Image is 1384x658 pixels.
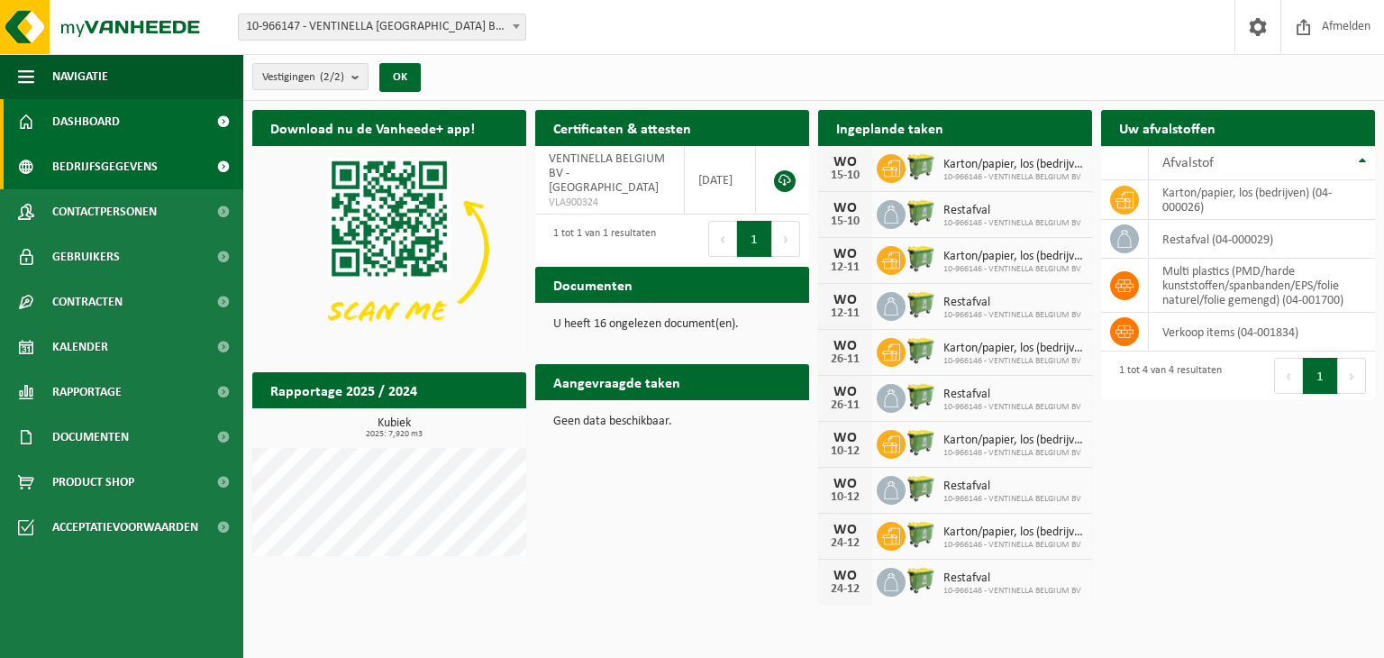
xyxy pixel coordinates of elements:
button: Vestigingen(2/2) [252,63,369,90]
div: 1 tot 1 van 1 resultaten [544,219,656,259]
span: 10-966146 - VENTINELLA BELGIUM BV [943,494,1081,505]
div: WO [827,523,863,537]
td: verkoop items (04-001834) [1149,313,1375,352]
span: 10-966146 - VENTINELLA BELGIUM BV [943,540,1083,551]
div: 1 tot 4 van 4 resultaten [1110,356,1222,396]
span: VENTINELLA BELGIUM BV - [GEOGRAPHIC_DATA] [549,152,665,195]
span: 10-966146 - VENTINELLA BELGIUM BV [943,356,1083,367]
span: Restafval [943,571,1081,586]
span: Restafval [943,480,1081,494]
span: Restafval [943,388,1081,402]
div: 12-11 [827,307,863,320]
div: 12-11 [827,261,863,274]
span: Bedrijfsgegevens [52,144,158,189]
div: WO [827,477,863,491]
button: Previous [1274,358,1303,394]
button: 1 [1303,358,1338,394]
count: (2/2) [320,71,344,83]
span: Contactpersonen [52,189,157,234]
button: Next [772,221,800,257]
div: WO [827,385,863,399]
button: Next [1338,358,1366,394]
img: WB-0660-HPE-GN-50 [906,565,936,596]
span: Documenten [52,415,129,460]
span: 10-966146 - VENTINELLA BELGIUM BV [943,448,1083,459]
span: Vestigingen [262,64,344,91]
img: WB-0660-HPE-GN-50 [906,197,936,228]
span: 10-966146 - VENTINELLA BELGIUM BV [943,172,1083,183]
h3: Kubiek [261,417,526,439]
span: Karton/papier, los (bedrijven) [943,250,1083,264]
div: 26-11 [827,353,863,366]
img: WB-0660-HPE-GN-50 [906,289,936,320]
span: Restafval [943,204,1081,218]
h2: Ingeplande taken [818,110,961,145]
td: karton/papier, los (bedrijven) (04-000026) [1149,180,1375,220]
img: WB-0660-HPE-GN-50 [906,335,936,366]
h2: Download nu de Vanheede+ app! [252,110,493,145]
span: Contracten [52,279,123,324]
a: Bekijk rapportage [392,407,524,443]
p: U heeft 16 ongelezen document(en). [553,318,791,331]
img: WB-0660-HPE-GN-50 [906,427,936,458]
span: Navigatie [52,54,108,99]
span: 10-966146 - VENTINELLA BELGIUM BV [943,586,1081,597]
div: WO [827,431,863,445]
div: 26-11 [827,399,863,412]
td: [DATE] [685,146,756,215]
button: OK [379,63,421,92]
div: 24-12 [827,537,863,550]
span: 10-966147 - VENTINELLA BELGIUM BV - KORTRIJK [238,14,526,41]
div: 24-12 [827,583,863,596]
div: WO [827,339,863,353]
span: 10-966146 - VENTINELLA BELGIUM BV [943,218,1081,229]
span: 10-966146 - VENTINELLA BELGIUM BV [943,402,1081,413]
h2: Rapportage 2025 / 2024 [252,372,435,407]
span: 10-966146 - VENTINELLA BELGIUM BV [943,264,1083,275]
img: WB-0660-HPE-GN-50 [906,473,936,504]
div: WO [827,293,863,307]
span: Karton/papier, los (bedrijven) [943,158,1083,172]
span: Dashboard [52,99,120,144]
span: Restafval [943,296,1081,310]
span: Karton/papier, los (bedrijven) [943,434,1083,448]
span: Afvalstof [1162,156,1214,170]
div: WO [827,569,863,583]
p: Geen data beschikbaar. [553,416,791,428]
td: multi plastics (PMD/harde kunststoffen/spanbanden/EPS/folie naturel/folie gemengd) (04-001700) [1149,259,1375,313]
span: VLA900324 [549,196,670,210]
img: WB-0660-HPE-GN-50 [906,243,936,274]
div: 10-12 [827,445,863,458]
div: 15-10 [827,215,863,228]
button: 1 [737,221,772,257]
div: WO [827,201,863,215]
div: 15-10 [827,169,863,182]
div: 10-12 [827,491,863,504]
h2: Documenten [535,267,651,302]
span: Acceptatievoorwaarden [52,505,198,550]
img: WB-0660-HPE-GN-50 [906,519,936,550]
span: Karton/papier, los (bedrijven) [943,525,1083,540]
div: WO [827,247,863,261]
img: Download de VHEPlus App [252,146,526,352]
h2: Certificaten & attesten [535,110,709,145]
span: Rapportage [52,370,122,415]
span: Product Shop [52,460,134,505]
span: Karton/papier, los (bedrijven) [943,342,1083,356]
img: WB-0660-HPE-GN-50 [906,381,936,412]
h2: Aangevraagde taken [535,364,698,399]
img: WB-0660-HPE-GN-50 [906,151,936,182]
span: 10-966147 - VENTINELLA BELGIUM BV - KORTRIJK [239,14,525,40]
td: restafval (04-000029) [1149,220,1375,259]
div: WO [827,155,863,169]
span: Kalender [52,324,108,370]
span: 10-966146 - VENTINELLA BELGIUM BV [943,310,1081,321]
span: Gebruikers [52,234,120,279]
button: Previous [708,221,737,257]
span: 2025: 7,920 m3 [261,430,526,439]
h2: Uw afvalstoffen [1101,110,1234,145]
